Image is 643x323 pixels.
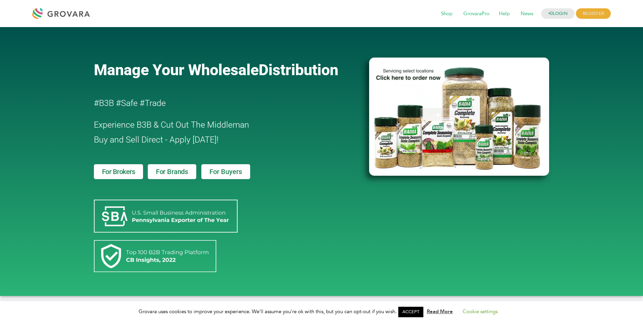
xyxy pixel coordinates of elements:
[102,168,135,175] span: For Brokers
[209,168,242,175] span: For Buyers
[516,10,538,18] a: News
[139,308,504,315] span: Grovara uses cookies to improve your experience. We'll assume you're ok with this, but you can op...
[94,135,219,145] span: Buy and Sell Direct - Apply [DATE]!
[494,10,515,18] a: Help
[427,308,453,315] a: Read More
[148,164,196,179] a: For Brands
[463,308,498,315] a: Cookie settings
[94,61,259,79] span: Manage Your Wholesale
[436,7,457,20] span: Shop
[94,96,330,111] h2: #B3B #Safe #Trade
[156,168,188,175] span: For Brands
[576,8,611,19] span: REGISTER
[94,120,249,130] span: Experience B3B & Cut Out The Middleman
[398,307,423,317] a: ACCEPT
[436,10,457,18] a: Shop
[541,8,575,19] a: LOGIN
[94,61,358,79] a: Manage Your WholesaleDistribution
[494,7,515,20] span: Help
[201,164,250,179] a: For Buyers
[259,61,338,79] span: Distribution
[459,7,494,20] span: GrovaraPro
[459,10,494,18] a: GrovaraPro
[94,164,143,179] a: For Brokers
[516,7,538,20] span: News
